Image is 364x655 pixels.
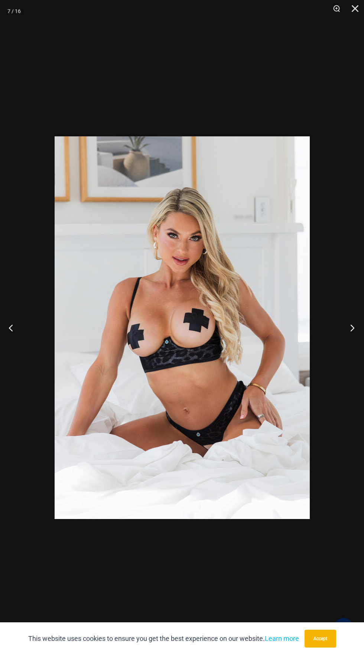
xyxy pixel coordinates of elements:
[7,6,21,17] div: 7 / 16
[55,136,310,519] img: Nights Fall Silver Leopard 1036 Bra 6046 Thong 08
[305,630,336,648] button: Accept
[336,309,364,346] button: Next
[265,635,299,642] a: Learn more
[28,633,299,644] p: This website uses cookies to ensure you get the best experience on our website.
